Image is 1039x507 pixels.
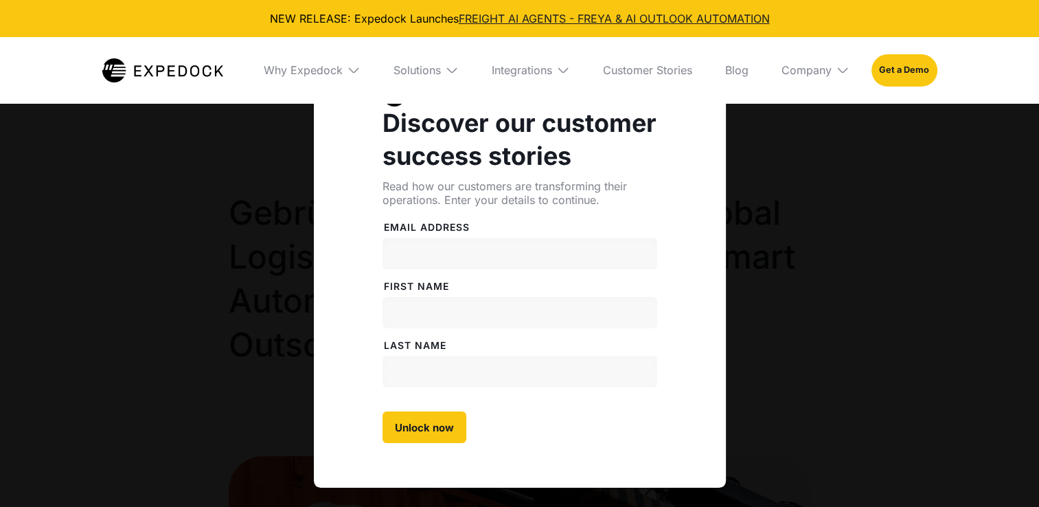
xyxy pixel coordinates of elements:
label: LAST NAME [383,339,657,352]
div: Read how our customers are transforming their operations. Enter your details to continue. [383,179,657,207]
strong: Discover our customer success stories [383,108,656,171]
label: Email address [383,221,657,234]
input: Unlock now [383,412,466,443]
label: FiRST NAME [383,280,657,293]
